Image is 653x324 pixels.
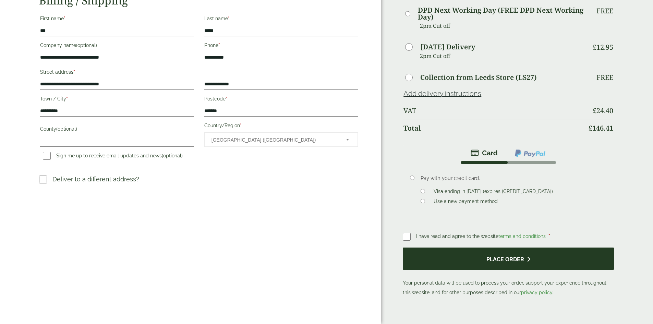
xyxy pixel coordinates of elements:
[418,7,583,21] label: DPD Next Working Day (FREE DPD Next Working Day)
[64,16,65,21] abbr: required
[514,149,546,158] img: ppcp-gateway.png
[204,40,358,52] label: Phone
[204,132,358,147] span: Country/Region
[40,67,194,79] label: Street address
[228,16,230,21] abbr: required
[240,123,242,128] abbr: required
[66,96,68,101] abbr: required
[43,152,51,160] input: Sign me up to receive email updates and news(optional)
[403,103,583,119] th: VAT
[420,21,583,31] p: 2pm Cut off
[548,233,550,239] abbr: required
[593,106,613,115] bdi: 24.40
[416,233,547,239] span: I have read and agree to the website
[52,175,139,184] p: Deliver to a different address?
[596,73,613,82] p: Free
[421,175,603,182] p: Pay with your credit card.
[471,149,498,157] img: stripe.png
[40,14,194,25] label: First name
[403,89,481,98] a: Add delivery instructions
[204,94,358,106] label: Postcode
[226,96,227,101] abbr: required
[204,14,358,25] label: Last name
[589,123,592,133] span: £
[403,120,583,136] th: Total
[204,121,358,132] label: Country/Region
[589,123,613,133] bdi: 146.41
[40,40,194,52] label: Company name
[593,106,596,115] span: £
[40,94,194,106] label: Town / City
[498,233,546,239] a: terms and conditions
[73,69,75,75] abbr: required
[162,153,183,158] span: (optional)
[218,43,220,48] abbr: required
[431,199,500,206] label: Use a new payment method
[521,290,552,295] a: privacy policy
[431,189,556,196] label: Visa ending in [DATE] (expires [CREDIT_CARD_DATA])
[420,51,583,61] p: 2pm Cut off
[420,74,537,81] label: Collection from Leeds Store (LS27)
[56,126,77,132] span: (optional)
[596,7,613,15] p: Free
[420,44,475,50] label: [DATE] Delivery
[76,43,97,48] span: (optional)
[593,43,613,52] bdi: 12.95
[403,248,614,270] button: Place order
[593,43,596,52] span: £
[40,124,194,136] label: County
[40,153,185,160] label: Sign me up to receive email updates and news
[211,133,337,147] span: United Kingdom (UK)
[403,248,614,297] p: Your personal data will be used to process your order, support your experience throughout this we...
